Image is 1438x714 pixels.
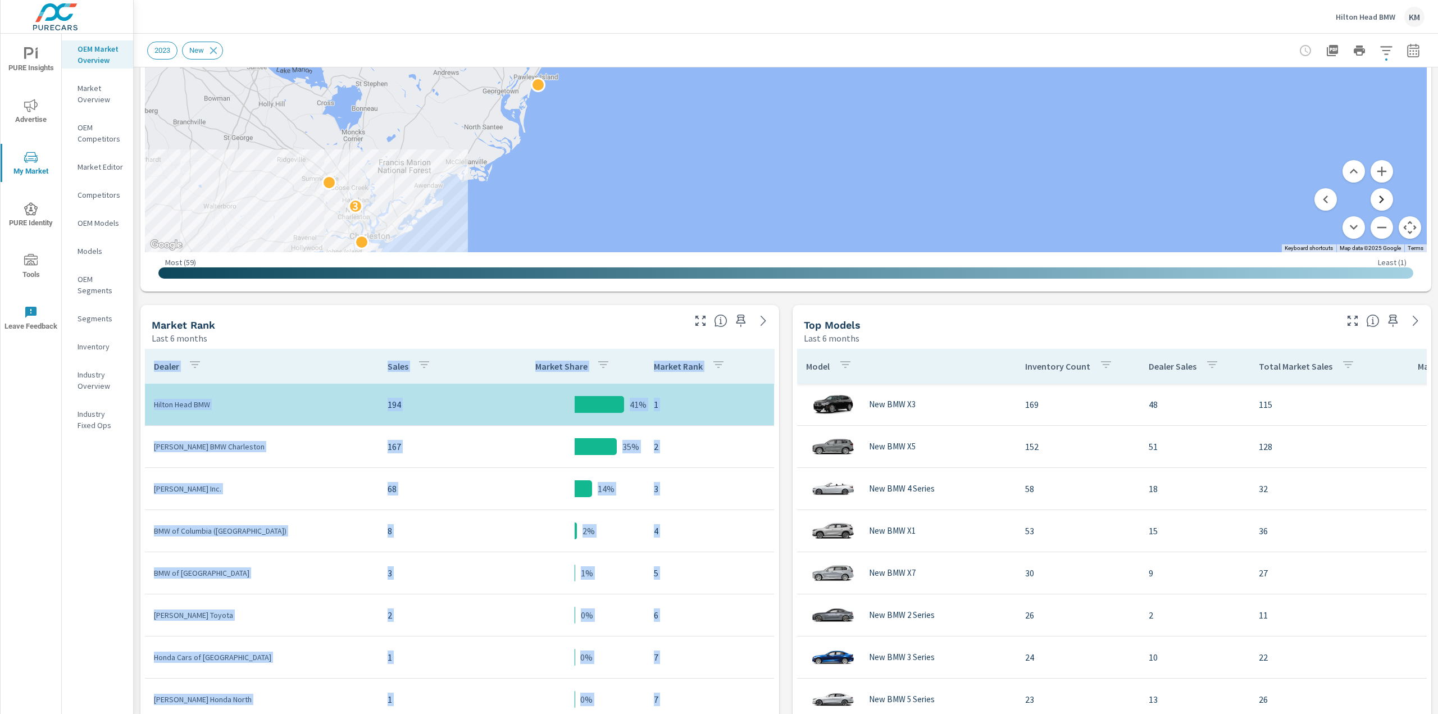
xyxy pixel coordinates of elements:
[1149,524,1241,538] p: 15
[630,398,647,411] p: 41%
[148,238,185,252] img: Google
[804,331,859,345] p: Last 6 months
[869,399,916,410] p: New BMW X3
[1340,245,1401,251] span: Map data ©2025 Google
[1259,608,1378,622] p: 11
[62,366,133,394] div: Industry Overview
[78,274,124,296] p: OEM Segments
[154,694,370,705] p: [PERSON_NAME] Honda North
[154,567,370,579] p: BMW of [GEOGRAPHIC_DATA]
[1025,482,1131,495] p: 58
[4,151,58,178] span: My Market
[388,482,495,495] p: 68
[1371,160,1393,183] button: Zoom in
[62,119,133,147] div: OEM Competitors
[654,524,765,538] p: 4
[4,254,58,281] span: Tools
[1025,566,1131,580] p: 30
[62,40,133,69] div: OEM Market Overview
[581,608,593,622] p: 0%
[1343,160,1365,183] button: Move up
[4,202,58,230] span: PURE Identity
[1404,7,1425,27] div: KM
[811,430,855,463] img: glamour
[714,314,727,328] span: Market Rank shows you how you rank, in terms of sales, to other dealerships in your market. “Mark...
[1025,361,1090,372] p: Inventory Count
[869,694,935,704] p: New BMW 5 Series
[1259,361,1332,372] p: Total Market Sales
[62,243,133,260] div: Models
[811,388,855,421] img: glamour
[654,482,765,495] p: 3
[165,257,196,267] p: Most ( 59 )
[654,440,765,453] p: 2
[806,361,830,372] p: Model
[1321,39,1344,62] button: "Export Report to PDF"
[869,652,935,662] p: New BMW 3 Series
[869,484,935,494] p: New BMW 4 Series
[388,440,495,453] p: 167
[1371,216,1393,239] button: Zoom out
[62,338,133,355] div: Inventory
[388,524,495,538] p: 8
[62,310,133,327] div: Segments
[754,312,772,330] a: See more details in report
[811,598,855,632] img: glamour
[78,122,124,144] p: OEM Competitors
[78,83,124,105] p: Market Overview
[388,398,495,411] p: 194
[352,199,358,213] p: 3
[78,313,124,324] p: Segments
[388,361,408,372] p: Sales
[1366,314,1380,328] span: Find the biggest opportunities within your model lineup nationwide. [Source: Market registration ...
[4,306,58,333] span: Leave Feedback
[580,693,593,706] p: 0%
[1402,39,1425,62] button: Select Date Range
[583,524,595,538] p: 2%
[1025,440,1131,453] p: 152
[622,440,639,453] p: 35%
[152,331,207,345] p: Last 6 months
[154,441,370,452] p: [PERSON_NAME] BMW Charleston
[654,651,765,664] p: 7
[1259,524,1378,538] p: 36
[654,398,765,411] p: 1
[1259,440,1378,453] p: 128
[869,610,935,620] p: New BMW 2 Series
[1408,245,1423,251] a: Terms (opens in new tab)
[1399,216,1421,239] button: Map camera controls
[1025,651,1131,664] p: 24
[78,161,124,172] p: Market Editor
[154,610,370,621] p: [PERSON_NAME] Toyota
[581,566,593,580] p: 1%
[4,99,58,126] span: Advertise
[62,215,133,231] div: OEM Models
[62,406,133,434] div: Industry Fixed Ops
[148,238,185,252] a: Open this area in Google Maps (opens a new window)
[654,361,703,372] p: Market Rank
[154,525,370,536] p: BMW of Columbia ([GEOGRAPHIC_DATA])
[598,482,615,495] p: 14%
[154,399,370,410] p: Hilton Head BMW
[78,408,124,431] p: Industry Fixed Ops
[1149,398,1241,411] p: 48
[1259,651,1378,664] p: 22
[654,566,765,580] p: 5
[1384,312,1402,330] span: Save this to your personalized report
[4,47,58,75] span: PURE Insights
[654,693,765,706] p: 7
[654,608,765,622] p: 6
[1407,312,1425,330] a: See more details in report
[1344,312,1362,330] button: Make Fullscreen
[535,361,588,372] p: Market Share
[1149,440,1241,453] p: 51
[1378,257,1407,267] p: Least ( 1 )
[1149,693,1241,706] p: 13
[732,312,750,330] span: Save this to your personalized report
[1285,244,1333,252] button: Keyboard shortcuts
[1149,566,1241,580] p: 9
[388,651,495,664] p: 1
[811,514,855,548] img: glamour
[1259,398,1378,411] p: 115
[388,608,495,622] p: 2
